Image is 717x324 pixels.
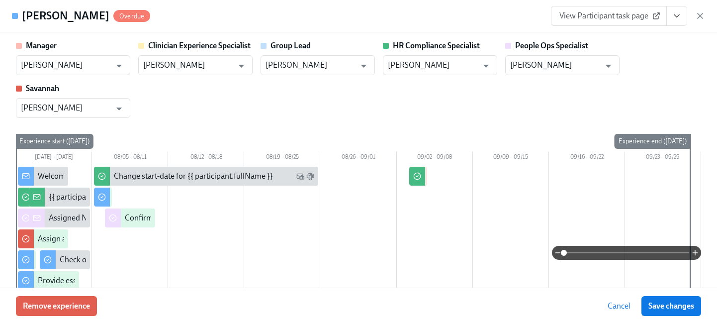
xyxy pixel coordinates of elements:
[16,152,92,165] div: [DATE] – [DATE]
[26,41,57,50] strong: Manager
[666,6,687,26] button: View task page
[320,152,396,165] div: 08/26 – 09/01
[26,84,59,93] strong: Savannah
[15,134,93,149] div: Experience start ([DATE])
[641,296,701,316] button: Save changes
[49,192,252,203] div: {{ participant.fullName }} has filled out the onboarding form
[111,101,127,116] button: Open
[306,172,314,180] svg: Slack
[16,296,97,316] button: Remove experience
[559,11,658,21] span: View Participant task page
[60,254,202,265] div: Check out our recommended laptop specs
[244,152,320,165] div: 08/19 – 08/25
[615,134,691,149] div: Experience end ([DATE])
[38,275,193,286] div: Provide essential professional documentation
[356,58,371,74] button: Open
[125,213,230,223] div: Confirm cleared by People Ops
[270,41,311,50] strong: Group Lead
[478,58,494,74] button: Open
[23,301,90,311] span: Remove experience
[38,233,432,244] div: Assign a Clinician Experience Specialist for {{ participant.fullName }} (start-date {{ participan...
[113,12,150,20] span: Overdue
[601,296,637,316] button: Cancel
[22,8,109,23] h4: [PERSON_NAME]
[148,41,251,50] strong: Clinician Experience Specialist
[114,171,273,182] div: Change start-date for {{ participant.fullName }}
[473,152,549,165] div: 09/09 – 09/15
[234,58,249,74] button: Open
[397,152,473,165] div: 09/02 – 09/08
[92,152,168,165] div: 08/05 – 08/11
[648,301,694,311] span: Save changes
[551,6,667,26] a: View Participant task page
[49,213,114,223] div: Assigned New Hire
[168,152,244,165] div: 08/12 – 08/18
[608,301,630,311] span: Cancel
[549,152,625,165] div: 09/16 – 09/22
[601,58,616,74] button: Open
[111,58,127,74] button: Open
[38,171,225,182] div: Welcome from the Charlie Health Compliance Team 👋
[393,41,480,50] strong: HR Compliance Specialist
[296,172,304,180] svg: Work Email
[625,152,701,165] div: 09/23 – 09/29
[515,41,588,50] strong: People Ops Specialist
